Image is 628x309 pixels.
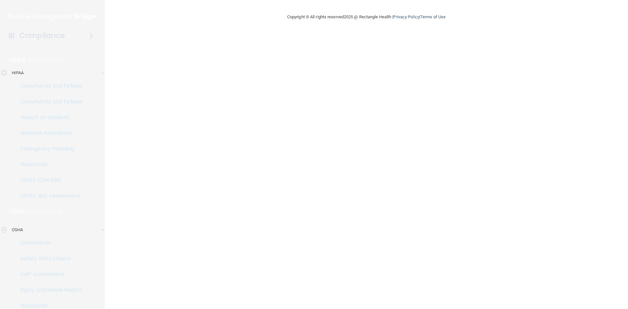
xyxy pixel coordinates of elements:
[4,177,94,183] p: HIPAA Checklist
[247,7,486,27] div: Copyright © All rights reserved 2025 @ Rectangle Health | |
[8,10,97,23] img: PMB logo
[29,56,63,64] p: Learn More!
[4,83,94,89] p: Documents and Policies
[12,226,23,234] p: OSHA
[4,146,94,152] p: Emergency Planning
[4,193,94,199] p: HIPAA Risk Assessment
[4,271,94,278] p: Self-Assessment
[420,14,445,19] a: Terms of Use
[9,208,25,215] p: OSHA
[4,161,94,168] p: Resources
[28,208,63,215] p: Learn More!
[12,69,24,77] p: HIPAA
[4,98,94,105] p: Documents and Policies
[393,14,419,19] a: Privacy Policy
[4,255,94,262] p: Safety Data Sheets
[4,287,94,293] p: Injury and Illness Report
[19,31,65,40] h4: Compliance
[4,302,94,309] p: Resources
[4,130,94,136] p: Business Associates
[4,240,94,246] p: Documents
[9,56,26,64] p: HIPAA
[4,114,94,121] p: Report an Incident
